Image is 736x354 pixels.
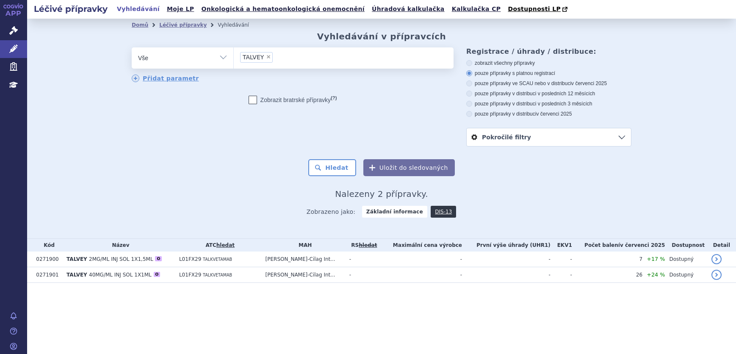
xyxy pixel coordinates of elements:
[199,3,367,15] a: Onkologická a hematoonkologická onemocnění
[466,80,631,87] label: pouze přípravky ve SCAU nebo v distribuci
[132,75,199,82] a: Přidat parametr
[508,6,561,12] span: Dostupnosti LP
[261,239,345,252] th: MAH
[261,267,345,283] td: [PERSON_NAME]-Cilag Int...
[275,52,280,62] input: TALVEY
[203,273,232,277] span: TALKVETAMAB
[620,242,665,248] span: v červenci 2025
[179,256,201,262] span: L01FX29
[203,257,232,262] span: TALKVETAMAB
[466,100,631,107] label: pouze přípravky v distribuci v posledních 3 měsících
[27,3,114,15] h2: Léčivé přípravky
[335,189,428,199] span: Nalezeny 2 přípravky.
[572,267,642,283] td: 26
[379,252,462,267] td: -
[505,3,572,15] a: Dostupnosti LP
[261,252,345,267] td: [PERSON_NAME]-Cilag Int...
[66,272,87,278] span: TALVEY
[308,159,356,176] button: Hledat
[89,256,153,262] span: 2MG/ML INJ SOL 1X1,5ML
[707,239,736,252] th: Detail
[216,242,235,248] a: hledat
[359,242,377,248] del: hledat
[449,3,504,15] a: Kalkulačka CP
[466,60,631,66] label: zobrazit všechny přípravky
[179,272,201,278] span: L01FX29
[331,95,337,101] abbr: (?)
[369,3,447,15] a: Úhradová kalkulačka
[155,256,162,261] div: O
[462,239,551,252] th: První výše úhrady (UHR1)
[114,3,162,15] a: Vyhledávání
[159,22,207,28] a: Léčivé přípravky
[32,267,62,283] td: 0271901
[266,54,271,59] span: ×
[307,206,356,218] span: Zobrazeno jako:
[317,31,446,41] h2: Vyhledávání v přípravcích
[89,272,152,278] span: 40MG/ML INJ SOL 1X1ML
[132,22,148,28] a: Domů
[379,267,462,283] td: -
[665,239,707,252] th: Dostupnost
[363,159,455,176] button: Uložit do sledovaných
[711,254,722,264] a: detail
[362,206,427,218] strong: Základní informace
[462,267,551,283] td: -
[466,111,631,117] label: pouze přípravky v distribuci
[164,3,196,15] a: Moje LP
[551,239,572,252] th: EKV1
[243,54,264,60] span: TALVEY
[572,239,665,252] th: Počet balení
[551,252,572,267] td: -
[466,90,631,97] label: pouze přípravky v distribuci v posledních 12 měsících
[154,272,160,277] div: O
[711,270,722,280] a: detail
[66,256,87,262] span: TALVEY
[647,256,665,262] span: +17 %
[647,271,665,278] span: +24 %
[466,70,631,77] label: pouze přípravky s platnou registrací
[345,267,379,283] td: -
[462,252,551,267] td: -
[62,239,175,252] th: Název
[665,267,707,283] td: Dostupný
[551,267,572,283] td: -
[572,252,642,267] td: 7
[218,19,260,31] li: Vyhledávání
[466,47,631,55] h3: Registrace / úhrady / distribuce:
[571,80,607,86] span: v červenci 2025
[345,252,379,267] td: -
[665,252,707,267] td: Dostupný
[536,111,572,117] span: v červenci 2025
[345,239,379,252] th: RS
[249,96,337,104] label: Zobrazit bratrské přípravky
[379,239,462,252] th: Maximální cena výrobce
[32,239,62,252] th: Kód
[467,128,631,146] a: Pokročilé filtry
[431,206,456,218] a: DIS-13
[32,252,62,267] td: 0271900
[359,242,377,248] a: vyhledávání neobsahuje žádnou platnou referenční skupinu
[175,239,261,252] th: ATC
